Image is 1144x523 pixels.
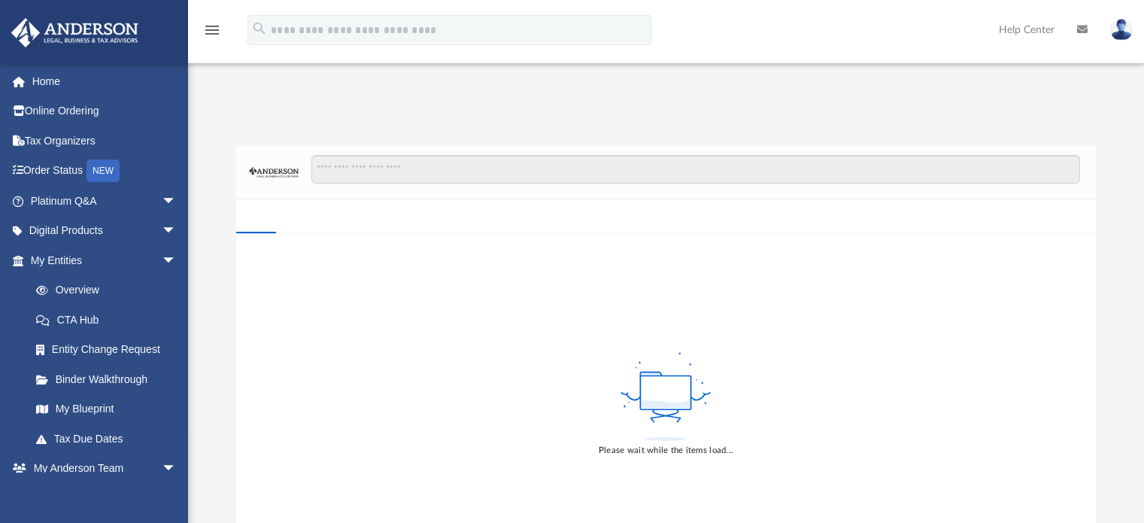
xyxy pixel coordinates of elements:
a: My Entitiesarrow_drop_down [11,245,199,275]
a: Tax Due Dates [21,424,199,454]
span: arrow_drop_down [162,186,192,217]
i: search [251,20,268,37]
a: Entity Change Request [21,335,199,365]
i: menu [203,21,221,39]
img: Anderson Advisors Platinum Portal [7,18,143,47]
input: Search files and folders [311,155,1079,184]
img: User Pic [1110,19,1133,41]
a: Digital Productsarrow_drop_down [11,216,199,246]
a: Tax Organizers [11,126,199,156]
span: arrow_drop_down [162,454,192,485]
a: Online Ordering [11,96,199,126]
div: Please wait while the items load... [599,444,733,458]
a: CTA Hub [21,305,199,335]
a: Overview [21,275,199,306]
a: Platinum Q&Aarrow_drop_down [11,186,199,216]
div: NEW [86,160,120,182]
span: arrow_drop_down [162,216,192,247]
a: Home [11,66,199,96]
a: My Blueprint [21,394,192,424]
a: My Anderson Teamarrow_drop_down [11,454,192,484]
a: Binder Walkthrough [21,364,199,394]
a: menu [203,29,221,39]
span: arrow_drop_down [162,245,192,276]
a: Order StatusNEW [11,156,199,187]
